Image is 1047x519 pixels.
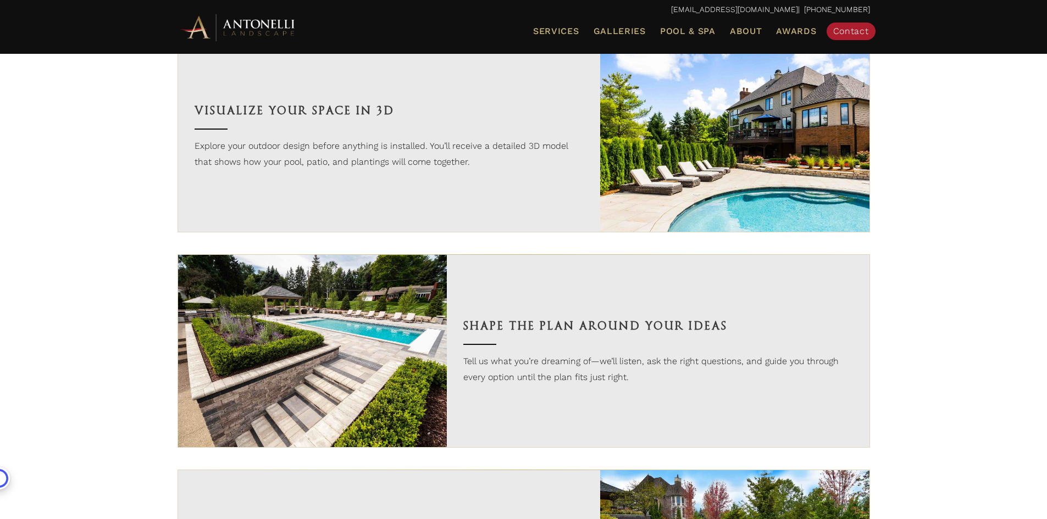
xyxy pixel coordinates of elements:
a: Contact [827,23,876,40]
img: Antonelli Horizontal Logo [178,12,298,42]
h3: Visualize Your Space in 3D [195,102,584,120]
a: Awards [772,24,821,38]
p: Tell us what you’re dreaming of—we’ll listen, ask the right questions, and guide you through ever... [463,353,853,386]
span: Services [533,27,579,36]
a: Pool & Spa [656,24,720,38]
span: About [730,27,762,36]
h3: Shape the Plan Around Your Ideas [463,317,853,336]
p: | [PHONE_NUMBER] [178,3,870,17]
a: [EMAIL_ADDRESS][DOMAIN_NAME] [671,5,798,14]
a: About [725,24,767,38]
span: Galleries [594,26,646,36]
span: Awards [776,26,816,36]
a: Galleries [589,24,650,38]
a: Services [529,24,584,38]
p: Explore your outdoor design before anything is installed. You’ll receive a detailed 3D model that... [195,138,584,170]
span: Pool & Spa [660,26,716,36]
span: Contact [833,26,869,36]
